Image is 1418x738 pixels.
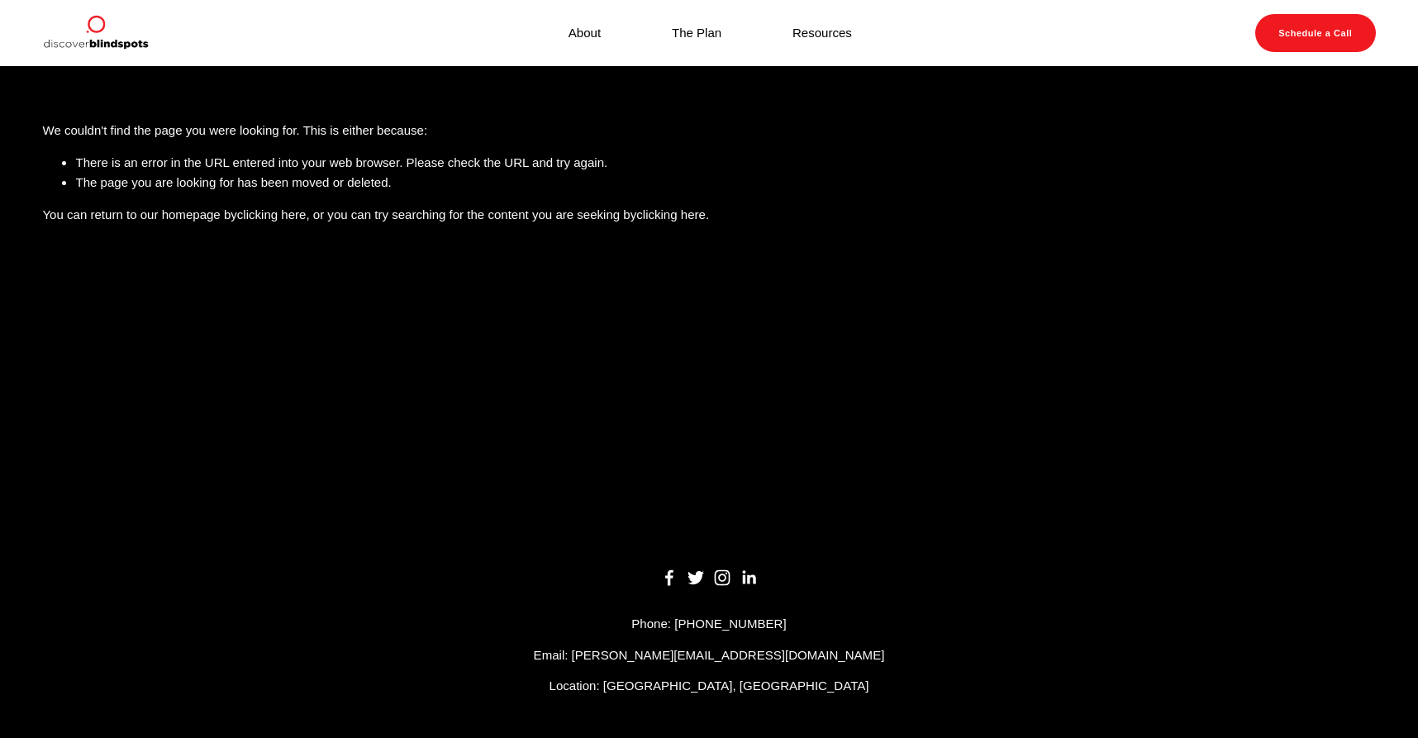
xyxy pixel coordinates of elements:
[661,569,678,586] a: Facebook
[740,569,757,586] a: LinkedIn
[42,645,1375,665] p: Email: [PERSON_NAME][EMAIL_ADDRESS][DOMAIN_NAME]
[42,205,1375,225] p: You can return to our homepage by , or you can try searching for the content you are seeking by .
[42,79,1375,141] p: We couldn't find the page you were looking for. This is either because:
[688,569,704,586] a: Twitter
[569,22,601,45] a: About
[792,22,852,45] a: Resources
[672,22,721,45] a: The Plan
[42,14,148,52] img: Discover Blind Spots
[1255,14,1376,52] a: Schedule a Call
[75,173,1375,193] li: The page you are looking for has been moved or deleted.
[636,207,706,221] a: clicking here
[714,569,730,586] a: Instagram
[42,614,1375,634] p: Phone: [PHONE_NUMBER]
[42,676,1375,696] p: Location: [GEOGRAPHIC_DATA], [GEOGRAPHIC_DATA]
[75,153,1375,173] li: There is an error in the URL entered into your web browser. Please check the URL and try again.
[237,207,307,221] a: clicking here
